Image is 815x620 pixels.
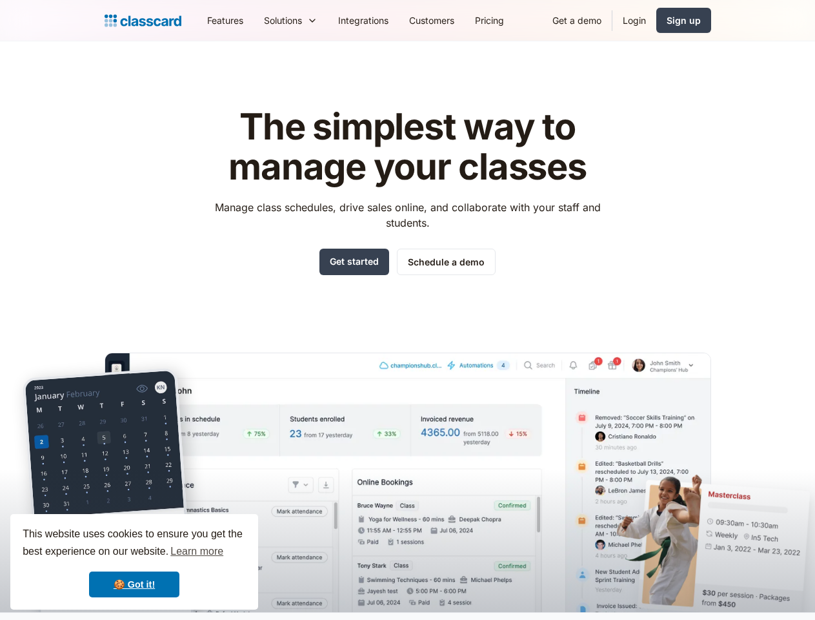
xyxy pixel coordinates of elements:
[23,526,246,561] span: This website uses cookies to ensure you get the best experience on our website.
[203,107,612,187] h1: The simplest way to manage your classes
[197,6,254,35] a: Features
[328,6,399,35] a: Integrations
[319,249,389,275] a: Get started
[203,200,612,231] p: Manage class schedules, drive sales online, and collaborate with your staff and students.
[397,249,496,275] a: Schedule a demo
[399,6,465,35] a: Customers
[667,14,701,27] div: Sign up
[542,6,612,35] a: Get a demo
[105,12,181,30] a: Logo
[89,572,179,597] a: dismiss cookie message
[168,542,225,561] a: learn more about cookies
[264,14,302,27] div: Solutions
[656,8,711,33] a: Sign up
[612,6,656,35] a: Login
[465,6,514,35] a: Pricing
[10,514,258,610] div: cookieconsent
[254,6,328,35] div: Solutions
